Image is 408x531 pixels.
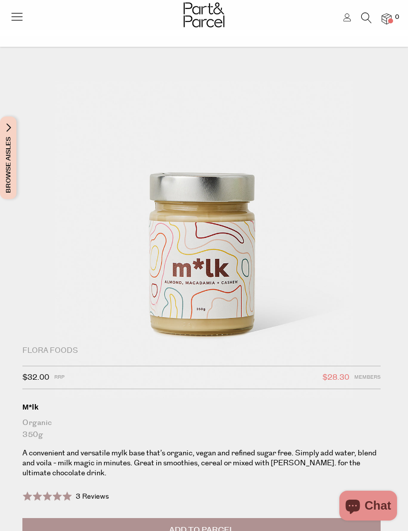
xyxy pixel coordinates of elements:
inbox-online-store-chat: Shopify online store chat [336,491,400,523]
div: Organic 350g [22,417,381,441]
img: Part&Parcel [184,2,224,27]
span: $32.00 [22,371,49,384]
div: Flora Foods [22,346,381,356]
p: A convenient and versatile mylk base that’s organic, vegan and refined sugar free. Simply add wat... [22,448,381,478]
span: 3 Reviews [76,492,109,502]
a: 0 [382,13,392,24]
span: $28.30 [322,371,349,384]
span: RRP [54,371,65,384]
span: 0 [393,13,402,22]
span: Browse Aisles [3,116,14,199]
span: Members [354,371,381,384]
